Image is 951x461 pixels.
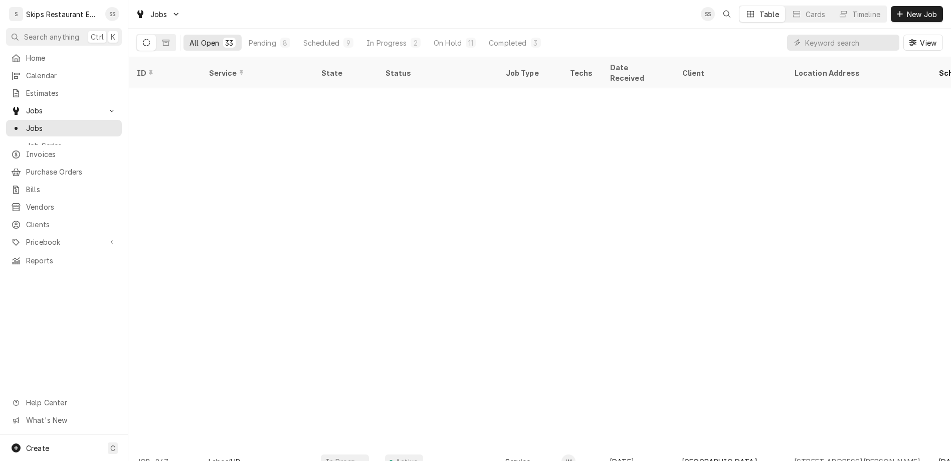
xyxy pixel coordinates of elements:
span: Calendar [26,70,117,81]
span: Jobs [150,9,167,20]
a: Go to Pricebook [6,234,122,250]
div: Location Address [794,68,920,78]
span: Jobs [26,123,117,133]
a: Go to Jobs [6,102,122,119]
a: Go to Jobs [131,6,184,23]
div: Client [682,68,776,78]
span: Reports [26,255,117,266]
a: Purchase Orders [6,164,122,180]
span: Vendors [26,202,117,212]
a: Home [6,50,122,66]
span: New Job [905,9,939,20]
span: View [918,38,938,48]
div: Cards [806,9,826,20]
div: 3 [533,38,539,48]
a: Calendar [6,67,122,84]
button: Search anythingCtrlK [6,28,122,46]
span: Search anything [24,32,79,42]
button: View [903,35,943,51]
div: Pending [249,38,276,48]
div: Techs [569,68,594,78]
div: 11 [468,38,474,48]
a: Vendors [6,199,122,215]
span: C [110,443,115,453]
span: K [111,32,115,42]
div: Timeline [852,9,880,20]
span: What's New [26,415,116,425]
span: Invoices [26,149,117,160]
span: Ctrl [91,32,104,42]
div: Status [385,68,487,78]
div: SS [105,7,119,21]
input: Keyword search [805,35,894,51]
div: State [321,68,369,78]
a: Go to Help Center [6,394,122,411]
a: Estimates [6,85,122,101]
a: Bills [6,181,122,198]
a: Invoices [6,146,122,163]
div: Shan Skipper's Avatar [105,7,119,21]
span: Jobs [26,105,102,116]
span: Job Series [26,140,117,151]
div: All Open [189,38,219,48]
a: Clients [6,216,122,233]
span: Purchase Orders [26,167,117,177]
div: Job Type [505,68,553,78]
a: Job Series [6,137,122,154]
div: Service [209,68,303,78]
div: S [9,7,23,21]
div: 2 [413,38,419,48]
div: On Hold [434,38,462,48]
div: Scheduled [303,38,339,48]
a: Jobs [6,120,122,136]
div: Table [759,9,779,20]
span: Bills [26,184,117,195]
a: Go to What's New [6,412,122,428]
span: Clients [26,219,117,230]
div: 8 [282,38,288,48]
div: SS [701,7,715,21]
div: 9 [345,38,351,48]
span: Pricebook [26,237,102,247]
span: Help Center [26,397,116,408]
div: Completed [489,38,526,48]
div: Skips Restaurant Equipment [26,9,100,20]
div: In Progress [366,38,407,48]
div: Shan Skipper's Avatar [701,7,715,21]
span: Estimates [26,88,117,98]
span: Create [26,444,49,452]
div: 33 [225,38,233,48]
span: Home [26,53,117,63]
div: ID [136,68,191,78]
button: New Job [891,6,943,22]
div: Date Received [610,62,664,83]
button: Open search [719,6,735,22]
a: Reports [6,252,122,269]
